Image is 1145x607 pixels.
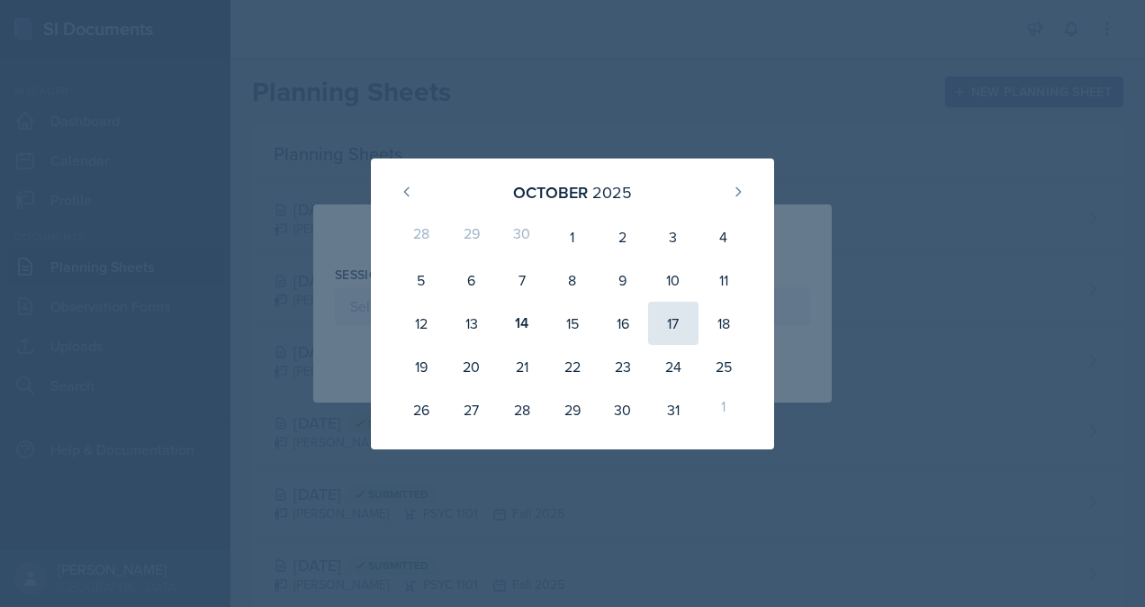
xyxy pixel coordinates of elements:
[497,345,547,388] div: 21
[598,345,648,388] div: 23
[648,215,699,258] div: 3
[648,258,699,302] div: 10
[497,258,547,302] div: 7
[446,388,497,431] div: 27
[547,388,598,431] div: 29
[598,302,648,345] div: 16
[648,302,699,345] div: 17
[497,388,547,431] div: 28
[513,180,588,204] div: October
[497,302,547,345] div: 14
[598,258,648,302] div: 9
[699,258,749,302] div: 11
[648,388,699,431] div: 31
[598,388,648,431] div: 30
[396,215,446,258] div: 28
[547,215,598,258] div: 1
[547,258,598,302] div: 8
[446,302,497,345] div: 13
[592,180,632,204] div: 2025
[699,215,749,258] div: 4
[446,258,497,302] div: 6
[396,345,446,388] div: 19
[396,388,446,431] div: 26
[396,258,446,302] div: 5
[699,302,749,345] div: 18
[699,345,749,388] div: 25
[446,215,497,258] div: 29
[547,345,598,388] div: 22
[547,302,598,345] div: 15
[648,345,699,388] div: 24
[598,215,648,258] div: 2
[699,388,749,431] div: 1
[396,302,446,345] div: 12
[497,215,547,258] div: 30
[446,345,497,388] div: 20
